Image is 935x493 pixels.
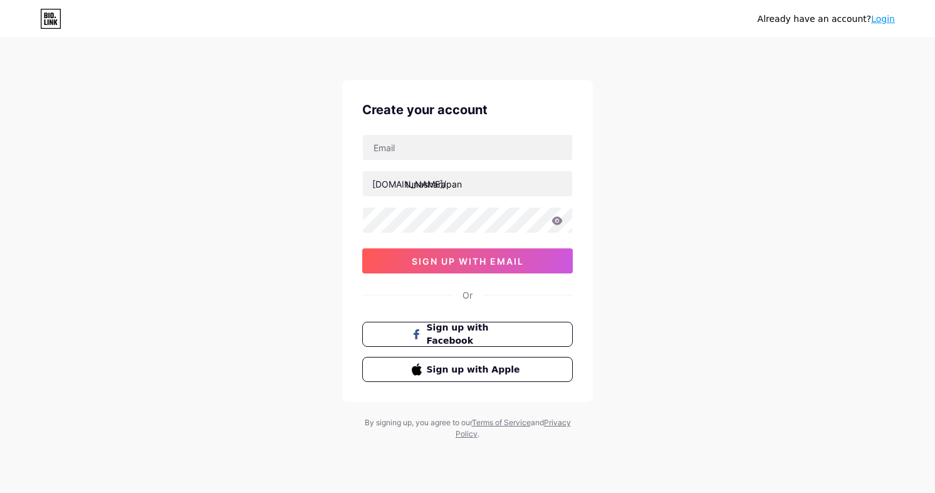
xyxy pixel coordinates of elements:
[361,417,574,440] div: By signing up, you agree to our and .
[427,321,524,347] span: Sign up with Facebook
[871,14,895,24] a: Login
[462,289,473,302] div: Or
[372,178,446,191] div: [DOMAIN_NAME]/
[362,248,573,273] button: sign up with email
[412,256,524,267] span: sign up with email
[472,418,531,427] a: Terms of Service
[362,357,573,382] button: Sign up with Apple
[758,13,895,26] div: Already have an account?
[427,363,524,376] span: Sign up with Apple
[362,100,573,119] div: Create your account
[363,171,572,196] input: username
[363,135,572,160] input: Email
[362,322,573,347] button: Sign up with Facebook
